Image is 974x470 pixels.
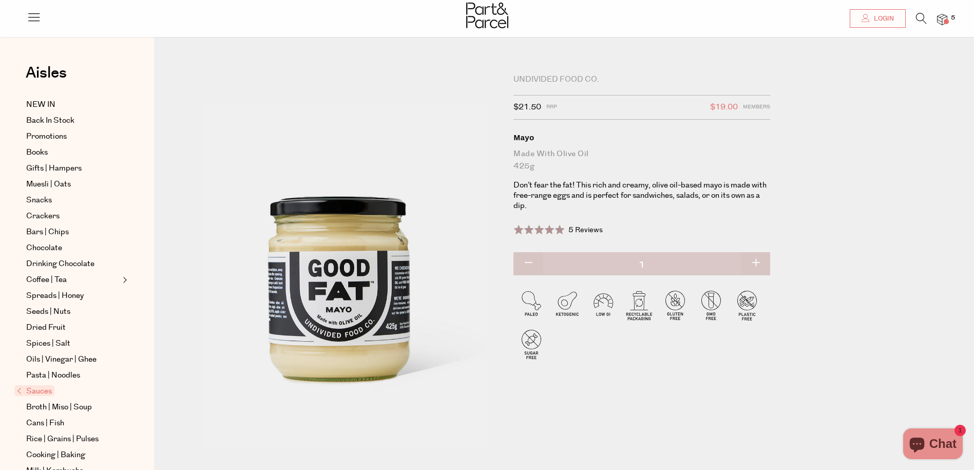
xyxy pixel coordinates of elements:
span: Members [743,101,770,114]
span: Dried Fruit [26,322,66,334]
img: Part&Parcel [466,3,508,28]
a: Crackers [26,210,120,222]
p: Don’t fear the fat! This rich and creamy, olive oil-based mayo is made with free-range eggs and i... [513,180,770,211]
a: Muesli | Oats [26,178,120,191]
span: Seeds | Nuts [26,306,70,318]
img: P_P-ICONS-Live_Bec_V11_Recyclable_Packaging.svg [621,287,657,323]
span: Cooking | Baking [26,449,85,461]
a: Login [850,9,906,28]
a: Pasta | Noodles [26,369,120,382]
a: 5 [937,14,947,25]
div: Mayo [513,133,770,143]
img: P_P-ICONS-Live_Bec_V11_Sugar_Free.svg [513,326,549,362]
span: $21.50 [513,101,541,114]
span: Promotions [26,130,67,143]
span: Muesli | Oats [26,178,71,191]
a: Spices | Salt [26,337,120,350]
span: Books [26,146,48,159]
a: Cooking | Baking [26,449,120,461]
a: Books [26,146,120,159]
a: Drinking Chocolate [26,258,120,270]
span: Drinking Chocolate [26,258,94,270]
span: Chocolate [26,242,62,254]
span: Spreads | Honey [26,290,84,302]
div: Undivided Food Co. [513,74,770,85]
a: Bars | Chips [26,226,120,238]
a: Gifts | Hampers [26,162,120,175]
span: Pasta | Noodles [26,369,80,382]
input: QTY Mayo [513,252,770,278]
span: Cans | Fish [26,417,64,429]
a: Sauces [17,385,120,398]
span: Bars | Chips [26,226,69,238]
a: Snacks [26,194,120,206]
div: Made with Olive Oil 425g [513,148,770,173]
a: Back In Stock [26,115,120,127]
span: $19.00 [710,101,738,114]
a: Oils | Vinegar | Ghee [26,353,120,366]
span: Broth | Miso | Soup [26,401,92,413]
a: Dried Fruit [26,322,120,334]
a: Rice | Grains | Pulses [26,433,120,445]
a: Coffee | Tea [26,274,120,286]
img: Mayo [185,78,498,448]
inbox-online-store-chat: Shopify online store chat [900,428,966,462]
button: Expand/Collapse Coffee | Tea [120,274,127,286]
img: P_P-ICONS-Live_Bec_V11_Plastic_Free.svg [729,287,765,323]
span: Gifts | Hampers [26,162,82,175]
span: Spices | Salt [26,337,70,350]
span: Crackers [26,210,60,222]
span: Rice | Grains | Pulses [26,433,99,445]
span: NEW IN [26,99,55,111]
span: Snacks [26,194,52,206]
span: 5 Reviews [568,225,603,235]
span: 5 [948,13,958,23]
img: P_P-ICONS-Live_Bec_V11_Paleo.svg [513,287,549,323]
img: P_P-ICONS-Live_Bec_V11_Ketogenic.svg [549,287,585,323]
span: Aisles [26,62,67,84]
span: Sauces [14,385,54,396]
img: P_P-ICONS-Live_Bec_V11_Gluten_Free.svg [657,287,693,323]
a: Promotions [26,130,120,143]
img: P_P-ICONS-Live_Bec_V11_Low_Gi.svg [585,287,621,323]
a: Spreads | Honey [26,290,120,302]
a: Chocolate [26,242,120,254]
span: Login [871,14,894,23]
span: RRP [546,101,557,114]
a: Seeds | Nuts [26,306,120,318]
a: Aisles [26,65,67,91]
span: Oils | Vinegar | Ghee [26,353,97,366]
a: NEW IN [26,99,120,111]
span: Coffee | Tea [26,274,67,286]
a: Cans | Fish [26,417,120,429]
a: Broth | Miso | Soup [26,401,120,413]
img: P_P-ICONS-Live_Bec_V11_GMO_Free.svg [693,287,729,323]
span: Back In Stock [26,115,74,127]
